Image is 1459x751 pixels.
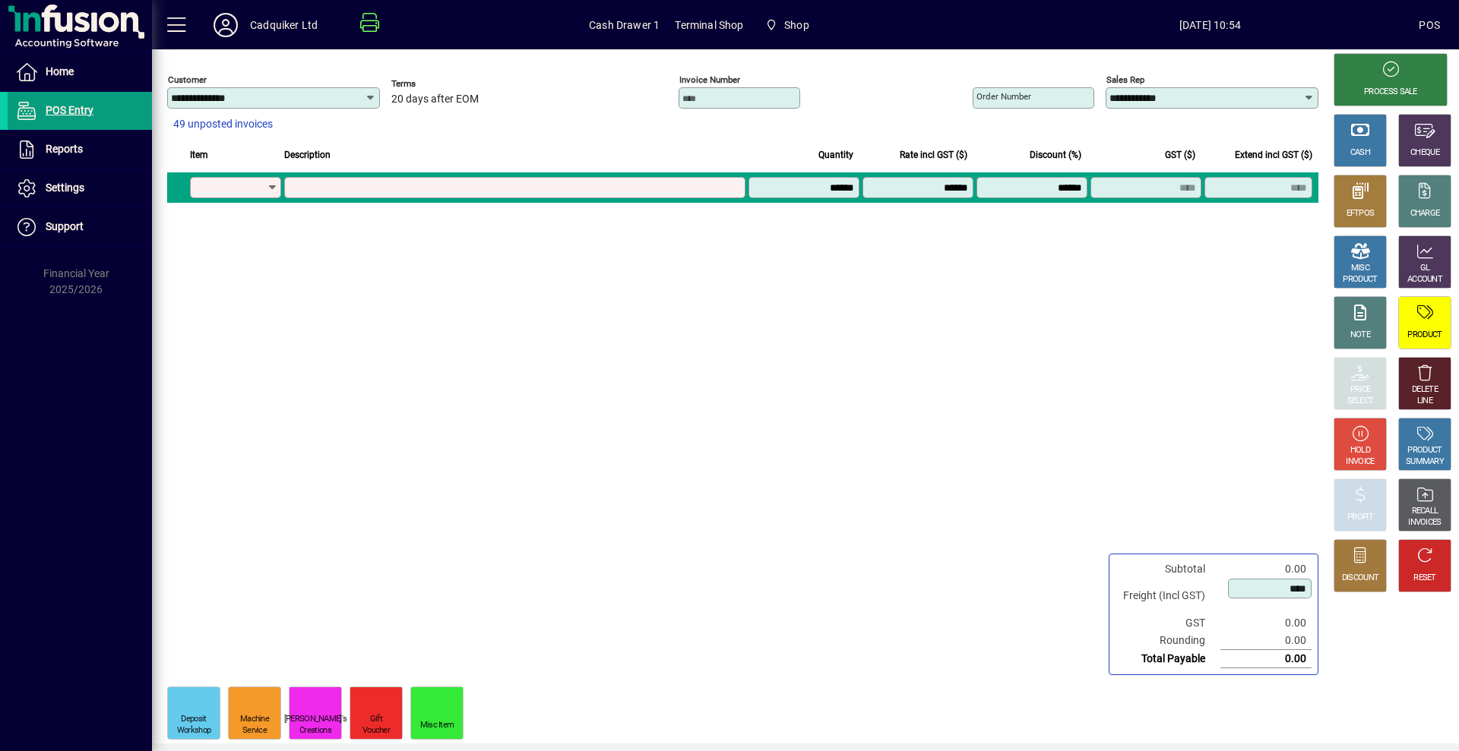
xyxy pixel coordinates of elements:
div: Workshop [177,725,210,737]
div: Gift [370,714,382,725]
span: GST ($) [1165,147,1195,163]
a: Home [8,53,152,91]
mat-label: Invoice number [679,74,740,85]
div: SELECT [1347,396,1374,407]
span: Shop [784,13,809,37]
div: ACCOUNT [1407,274,1442,286]
div: Machine [240,714,269,725]
td: 0.00 [1220,614,1312,632]
div: DELETE [1412,384,1438,396]
td: Subtotal [1116,560,1220,578]
div: Cadquiker Ltd [250,13,318,37]
div: EFTPOS [1347,208,1375,219]
span: Extend incl GST ($) [1235,147,1312,163]
button: Profile [201,11,250,39]
div: PRODUCT [1407,330,1442,341]
td: Freight (Incl GST) [1116,578,1220,614]
div: POS [1419,13,1440,37]
span: [DATE] 10:54 [1001,13,1419,37]
td: 0.00 [1220,650,1312,668]
button: 49 unposted invoices [167,111,279,138]
div: NOTE [1350,330,1370,341]
div: Service [242,725,267,737]
span: Cash Drawer 1 [589,13,660,37]
div: PRICE [1350,384,1371,396]
span: Terminal Shop [675,13,743,37]
span: Support [46,220,84,232]
span: Rate incl GST ($) [900,147,967,163]
div: PROCESS SALE [1364,87,1417,98]
span: Shop [759,11,815,39]
span: Discount (%) [1030,147,1081,163]
div: Creations [299,725,331,737]
a: Settings [8,169,152,207]
div: LINE [1417,396,1432,407]
div: CASH [1350,147,1370,159]
div: SUMMARY [1406,456,1444,468]
span: Reports [46,143,83,155]
div: PRODUCT [1407,445,1442,456]
td: 0.00 [1220,560,1312,578]
div: INVOICE [1346,456,1374,468]
div: HOLD [1350,445,1370,456]
div: MISC [1351,263,1369,274]
div: Voucher [362,725,390,737]
a: Reports [8,131,152,169]
div: Deposit [181,714,206,725]
span: Quantity [818,147,853,163]
span: Description [284,147,331,163]
mat-label: Order number [976,91,1031,102]
span: POS Entry [46,104,93,116]
div: PRODUCT [1343,274,1377,286]
div: CHEQUE [1410,147,1439,159]
span: Terms [391,79,483,89]
span: 20 days after EOM [391,93,479,106]
div: PROFIT [1347,512,1373,523]
span: 49 unposted invoices [173,116,273,132]
span: Settings [46,181,84,194]
div: [PERSON_NAME]'s [284,714,347,725]
div: Misc Item [420,720,454,731]
mat-label: Customer [168,74,207,85]
td: Total Payable [1116,650,1220,668]
a: Support [8,208,152,246]
td: Rounding [1116,632,1220,650]
div: INVOICES [1408,517,1441,529]
div: DISCOUNT [1342,573,1378,584]
div: CHARGE [1410,208,1440,219]
td: 0.00 [1220,632,1312,650]
div: GL [1420,263,1430,274]
div: RECALL [1412,506,1438,517]
div: RESET [1413,573,1436,584]
td: GST [1116,614,1220,632]
mat-label: Sales rep [1106,74,1144,85]
span: Home [46,65,74,77]
span: Item [190,147,208,163]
